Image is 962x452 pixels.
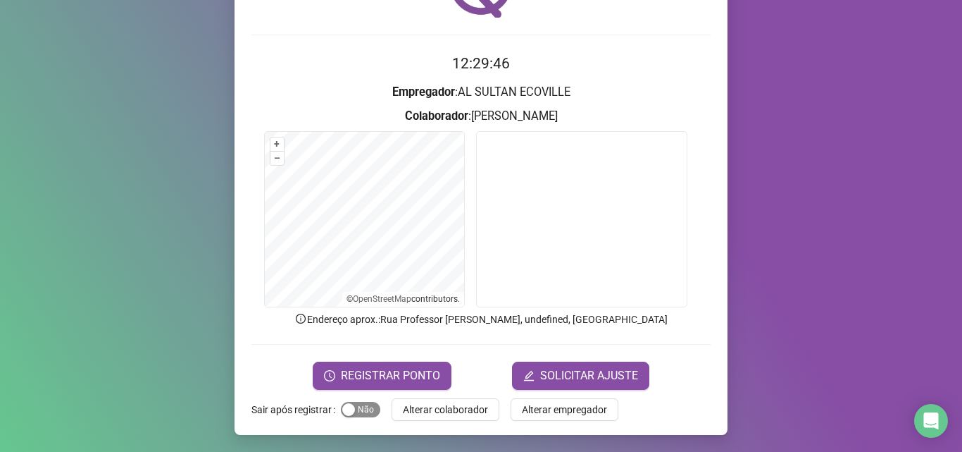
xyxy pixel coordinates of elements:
button: REGISTRAR PONTO [313,362,451,390]
time: 12:29:46 [452,55,510,72]
span: Alterar colaborador [403,402,488,417]
span: info-circle [294,312,307,325]
span: clock-circle [324,370,335,381]
button: editSOLICITAR AJUSTE [512,362,649,390]
a: OpenStreetMap [353,294,411,304]
button: + [270,138,284,151]
p: Endereço aprox. : Rua Professor [PERSON_NAME], undefined, [GEOGRAPHIC_DATA] [251,312,711,327]
span: SOLICITAR AJUSTE [540,367,638,384]
div: Open Intercom Messenger [914,404,948,438]
h3: : [PERSON_NAME] [251,107,711,126]
button: – [270,152,284,165]
span: Alterar empregador [522,402,607,417]
span: edit [523,370,535,381]
strong: Empregador [392,85,455,99]
li: © contributors. [346,294,460,304]
label: Sair após registrar [251,398,341,421]
button: Alterar empregador [511,398,618,421]
span: REGISTRAR PONTO [341,367,440,384]
strong: Colaborador [405,109,468,123]
button: Alterar colaborador [392,398,499,421]
h3: : AL SULTAN ECOVILLE [251,83,711,102]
